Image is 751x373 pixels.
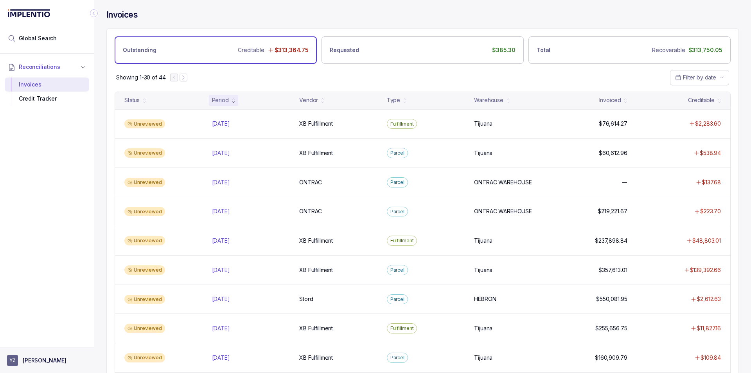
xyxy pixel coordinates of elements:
[212,120,230,128] p: [DATE]
[212,207,230,215] p: [DATE]
[474,96,503,104] div: Warehouse
[683,74,716,81] span: Filter by date
[702,178,721,186] p: $137.68
[106,9,138,20] h4: Invoices
[124,295,165,304] div: Unreviewed
[675,74,716,81] search: Date Range Picker
[11,92,83,106] div: Credit Tracker
[124,207,165,216] div: Unreviewed
[124,265,165,275] div: Unreviewed
[390,120,414,128] p: Fulfillment
[598,266,627,274] p: $357,613.01
[474,354,492,362] p: Tijuana
[537,46,550,54] p: Total
[299,354,333,362] p: XB Fulfillment
[390,178,404,186] p: Parcel
[299,324,333,332] p: XB Fulfillment
[390,149,404,157] p: Parcel
[238,46,264,54] p: Creditable
[299,96,318,104] div: Vendor
[700,149,721,157] p: $538.94
[124,236,165,245] div: Unreviewed
[595,324,627,332] p: $255,656.75
[697,324,721,332] p: $11,827.16
[89,9,99,18] div: Collapse Icon
[212,324,230,332] p: [DATE]
[7,355,18,366] span: User initials
[690,266,721,274] p: $139,392.66
[598,207,627,215] p: $219,221.67
[474,266,492,274] p: Tijuana
[123,46,156,54] p: Outstanding
[124,353,165,362] div: Unreviewed
[7,355,87,366] button: User initials[PERSON_NAME]
[688,96,715,104] div: Creditable
[212,266,230,274] p: [DATE]
[692,237,721,245] p: $48,803.01
[622,178,627,186] p: —
[474,120,492,128] p: Tijuana
[299,149,333,157] p: XB Fulfillment
[599,96,621,104] div: Invoiced
[474,237,492,245] p: Tijuana
[116,74,165,81] p: Showing 1-30 of 44
[212,295,230,303] p: [DATE]
[5,58,89,76] button: Reconciliations
[19,34,57,42] span: Global Search
[180,74,187,81] button: Next Page
[299,178,322,186] p: ONTRAC
[390,324,414,332] p: Fulfillment
[688,46,722,54] p: $313,750.05
[390,354,404,362] p: Parcel
[124,96,140,104] div: Status
[299,207,322,215] p: ONTRAC
[652,46,685,54] p: Recoverable
[299,237,333,245] p: XB Fulfillment
[124,324,165,333] div: Unreviewed
[390,266,404,274] p: Parcel
[474,178,532,186] p: ONTRAC WAREHOUSE
[474,324,492,332] p: Tijuana
[700,207,721,215] p: $223.70
[387,96,400,104] div: Type
[474,295,496,303] p: HEBRON
[212,354,230,362] p: [DATE]
[212,149,230,157] p: [DATE]
[116,74,165,81] div: Remaining page entries
[299,266,333,274] p: XB Fulfillment
[124,119,165,129] div: Unreviewed
[299,120,333,128] p: XB Fulfillment
[212,96,229,104] div: Period
[670,70,729,85] button: Date Range Picker
[212,178,230,186] p: [DATE]
[599,120,627,128] p: $76,614.27
[23,357,66,364] p: [PERSON_NAME]
[599,149,627,157] p: $60,612.96
[124,178,165,187] div: Unreviewed
[596,295,627,303] p: $550,081.95
[299,295,313,303] p: Stord
[695,120,721,128] p: $2,283.60
[701,354,721,362] p: $109.84
[595,354,627,362] p: $160,909.79
[124,148,165,158] div: Unreviewed
[11,77,83,92] div: Invoices
[19,63,60,71] span: Reconciliations
[474,207,532,215] p: ONTRAC WAREHOUSE
[275,46,309,54] p: $313,364.75
[697,295,721,303] p: $2,612.63
[390,208,404,216] p: Parcel
[390,296,404,303] p: Parcel
[595,237,627,245] p: $237,898.84
[390,237,414,245] p: Fulfillment
[212,237,230,245] p: [DATE]
[5,76,89,108] div: Reconciliations
[492,46,516,54] p: $385.30
[330,46,359,54] p: Requested
[474,149,492,157] p: Tijuana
